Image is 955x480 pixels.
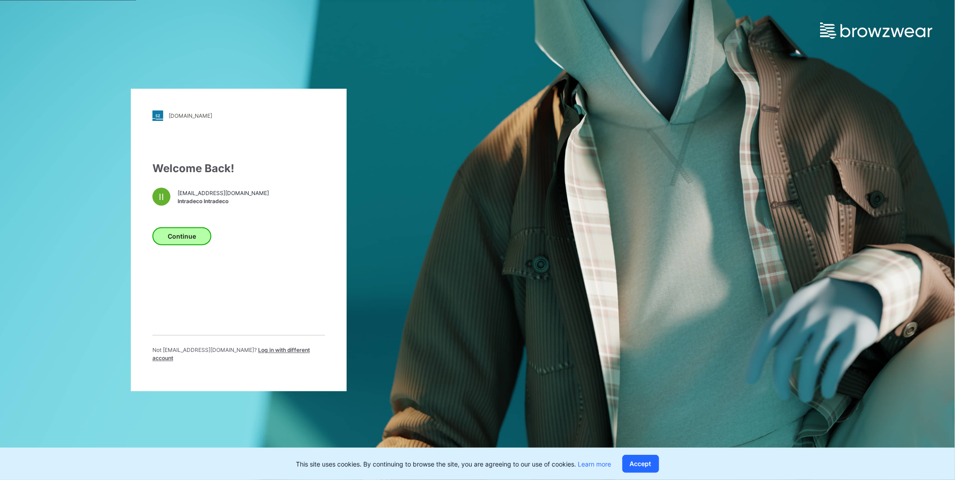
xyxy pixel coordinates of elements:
button: Continue [152,227,211,245]
img: stylezone-logo.562084cfcfab977791bfbf7441f1a819.svg [152,111,163,121]
div: [DOMAIN_NAME] [169,112,212,119]
p: This site uses cookies. By continuing to browse the site, you are agreeing to our use of cookies. [296,459,611,469]
a: [DOMAIN_NAME] [152,111,325,121]
span: Intradeco Intradeco [178,197,269,205]
p: Not [EMAIL_ADDRESS][DOMAIN_NAME] ? [152,347,325,363]
div: II [152,188,170,206]
a: Learn more [578,460,611,468]
button: Accept [622,455,659,473]
span: [EMAIL_ADDRESS][DOMAIN_NAME] [178,189,269,197]
img: browzwear-logo.e42bd6dac1945053ebaf764b6aa21510.svg [820,22,933,39]
div: Welcome Back! [152,161,325,177]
